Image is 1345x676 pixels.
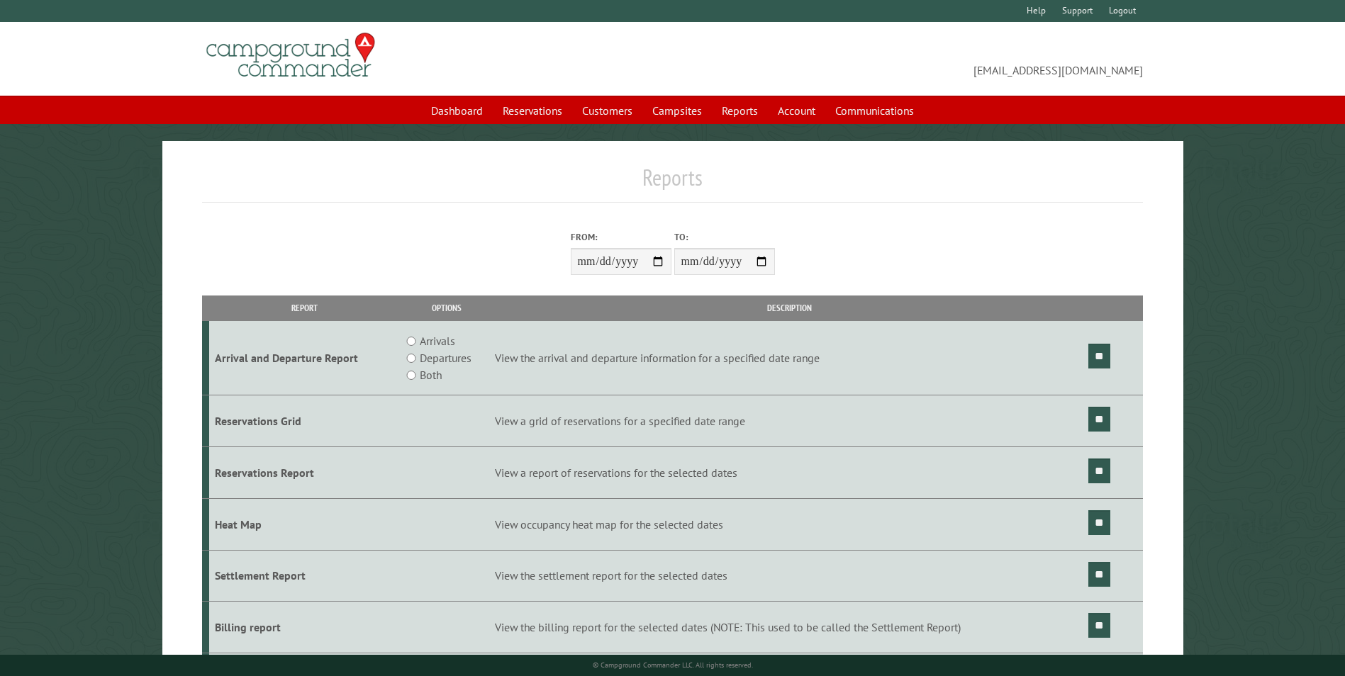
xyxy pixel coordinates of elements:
[202,164,1142,203] h1: Reports
[209,321,400,395] td: Arrival and Departure Report
[644,97,710,124] a: Campsites
[574,97,641,124] a: Customers
[571,230,671,244] label: From:
[713,97,766,124] a: Reports
[493,446,1086,498] td: View a report of reservations for the selected dates
[769,97,824,124] a: Account
[423,97,491,124] a: Dashboard
[493,395,1086,447] td: View a grid of reservations for a specified date range
[420,349,471,366] label: Departures
[494,97,571,124] a: Reservations
[209,550,400,602] td: Settlement Report
[209,602,400,653] td: Billing report
[674,230,775,244] label: To:
[827,97,922,124] a: Communications
[493,602,1086,653] td: View the billing report for the selected dates (NOTE: This used to be called the Settlement Report)
[209,395,400,447] td: Reservations Grid
[209,498,400,550] td: Heat Map
[209,295,400,320] th: Report
[202,28,379,83] img: Campground Commander
[593,660,753,670] small: © Campground Commander LLC. All rights reserved.
[493,321,1086,395] td: View the arrival and departure information for a specified date range
[400,295,492,320] th: Options
[209,446,400,498] td: Reservations Report
[673,39,1143,79] span: [EMAIL_ADDRESS][DOMAIN_NAME]
[493,550,1086,602] td: View the settlement report for the selected dates
[493,295,1086,320] th: Description
[420,332,455,349] label: Arrivals
[493,498,1086,550] td: View occupancy heat map for the selected dates
[420,366,442,383] label: Both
